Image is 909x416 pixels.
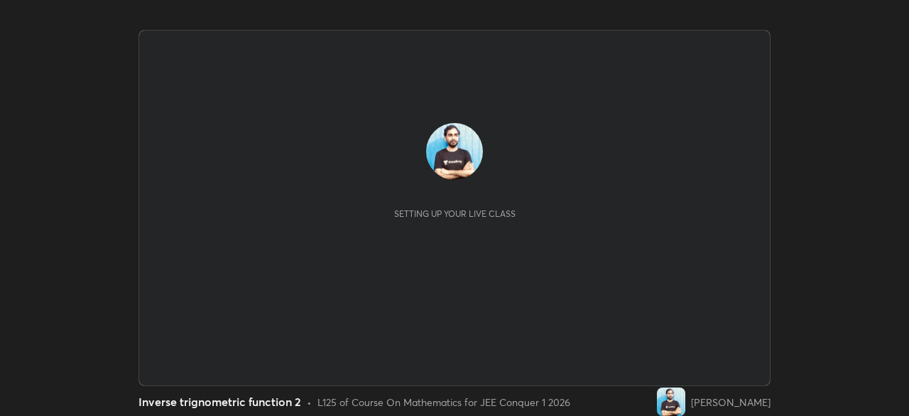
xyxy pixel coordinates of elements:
div: Setting up your live class [394,208,516,219]
div: Inverse trignometric function 2 [138,393,301,410]
div: L125 of Course On Mathematics for JEE Conquer 1 2026 [317,395,570,410]
img: 41f1aa9c7ca44fd2ad61e2e528ab5424.jpg [657,388,685,416]
img: 41f1aa9c7ca44fd2ad61e2e528ab5424.jpg [426,123,483,180]
div: • [307,395,312,410]
div: [PERSON_NAME] [691,395,771,410]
